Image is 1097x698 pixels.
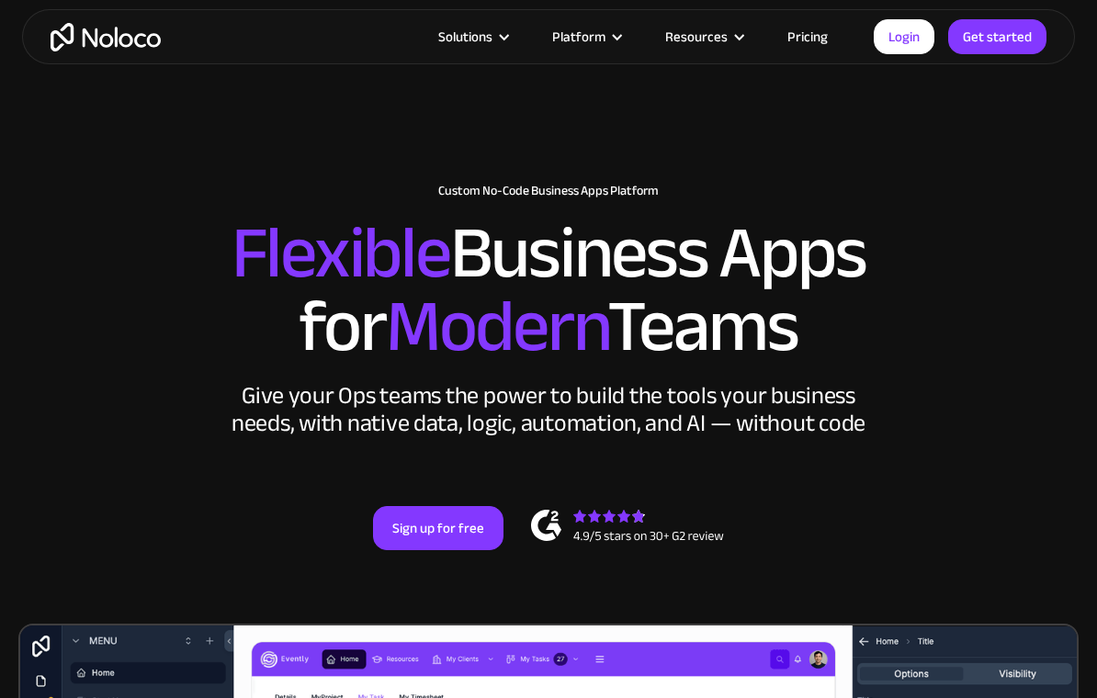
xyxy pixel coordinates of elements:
[386,258,607,395] span: Modern
[642,25,764,49] div: Resources
[232,185,450,321] span: Flexible
[948,19,1046,54] a: Get started
[373,506,503,550] a: Sign up for free
[18,217,1079,364] h2: Business Apps for Teams
[665,25,728,49] div: Resources
[764,25,851,49] a: Pricing
[874,19,934,54] a: Login
[18,184,1079,198] h1: Custom No-Code Business Apps Platform
[438,25,492,49] div: Solutions
[552,25,605,49] div: Platform
[529,25,642,49] div: Platform
[227,382,870,437] div: Give your Ops teams the power to build the tools your business needs, with native data, logic, au...
[415,25,529,49] div: Solutions
[51,23,161,51] a: home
